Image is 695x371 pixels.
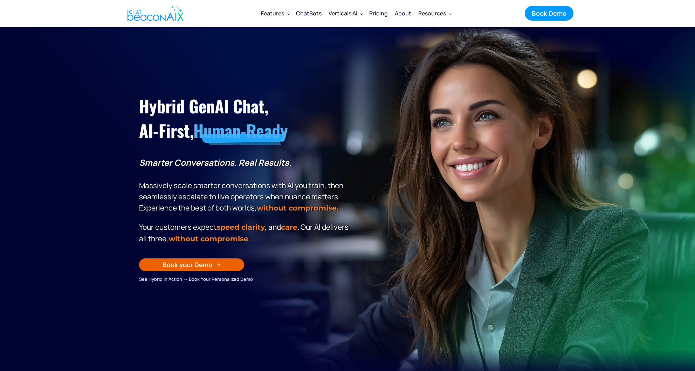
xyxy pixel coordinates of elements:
a: About [391,4,415,22]
a: Book your Demo [139,258,244,271]
a: home [122,1,187,26]
strong: Smarter Conversations. Real Results. [139,157,291,168]
span: clarity [241,223,265,231]
div: Features [261,8,284,18]
strong: speed [216,223,239,231]
div: Pricing [369,8,388,18]
div: Book Demo [532,9,566,18]
div: See Hybrid in Action → Book Your Personalized Demo [139,275,351,283]
a: Pricing [366,4,391,22]
div: Features [257,5,293,22]
img: Dropdown [360,12,363,15]
p: Your customers expect , , and . Our Al delivers all three, . [139,221,351,244]
div: ChatBots [296,8,322,18]
img: Dropdown [449,12,452,15]
div: Verticals AI [325,5,366,22]
img: Arrow [216,263,221,267]
a: ChatBots [293,4,325,22]
img: Dropdown [287,12,290,15]
p: Massively scale smarter conversations with AI you train, then seamlessly escalate to live operato... [139,157,351,214]
strong: without compromise. [257,204,338,212]
div: Book your Demo [163,260,212,269]
h1: Hybrid GenAI Chat, AI-First, [139,94,351,143]
a: Book Demo [525,6,573,21]
span: without compromise [168,234,248,243]
div: Verticals AI [329,8,357,18]
span: Human-Ready [193,118,288,143]
div: Resources [418,8,446,18]
div: About [395,8,411,18]
div: Resources [415,5,454,22]
span: care [281,223,297,231]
